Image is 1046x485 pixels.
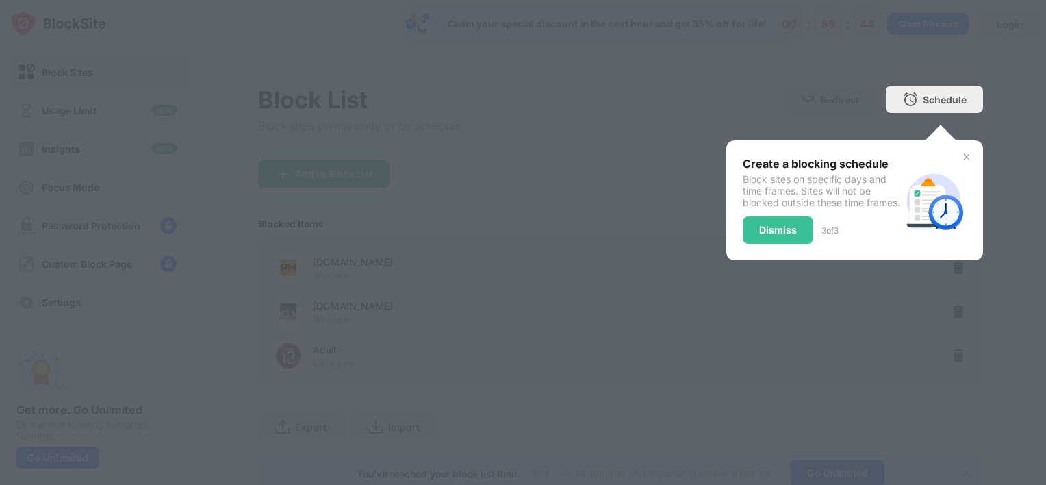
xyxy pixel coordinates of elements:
img: x-button.svg [961,151,972,162]
img: schedule.svg [901,168,967,234]
div: Dismiss [759,225,797,236]
div: Schedule [923,94,967,105]
div: Block sites on specific days and time frames. Sites will not be blocked outside these time frames. [743,173,901,208]
div: 3 of 3 [821,225,839,236]
div: Create a blocking schedule [743,157,901,171]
